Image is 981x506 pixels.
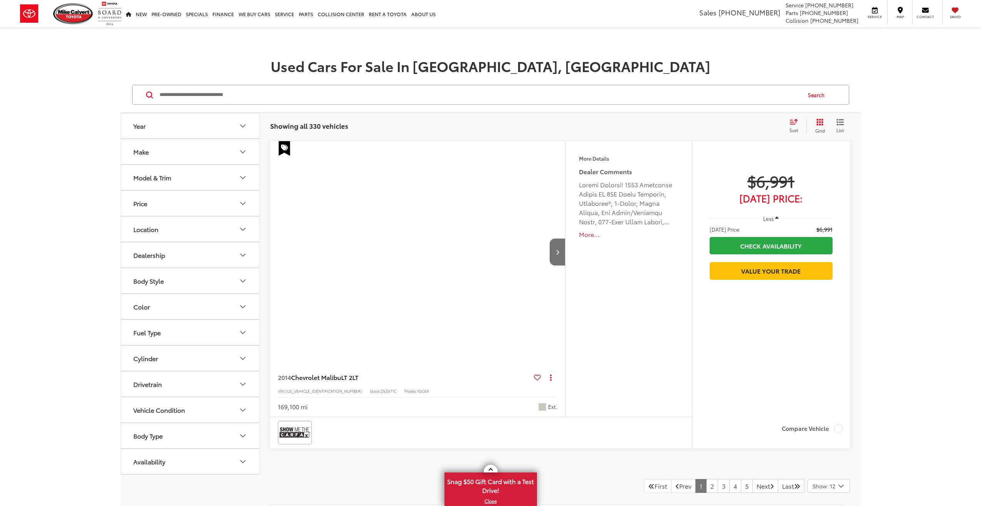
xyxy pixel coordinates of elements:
[238,405,247,415] div: Vehicle Condition
[238,250,247,260] div: Dealership
[133,432,163,439] div: Body Type
[671,479,696,493] a: Previous PagePrev
[778,479,804,493] a: LastLast Page
[816,225,833,233] span: $6,991
[238,147,247,156] div: Make
[238,380,247,389] div: Drivetrain
[579,180,678,226] div: Loremi Dolorsi! 1553 Ametconse Adipis EL 8SE Doeiu Temporin, Utlaboree®, 1-Dolor, Magna Aliqua, E...
[710,262,833,279] a: Value Your Trade
[836,127,844,133] span: List
[121,165,260,190] button: Model & TrimModel & Trim
[648,483,655,489] i: First Page
[279,141,290,156] span: Special
[238,302,247,311] div: Color
[831,118,850,134] button: List View
[121,268,260,293] button: Body StyleBody Style
[789,127,798,133] span: Sort
[121,372,260,397] button: DrivetrainDrivetrain
[341,373,358,382] span: LT 2LT
[813,482,835,490] span: Show: 12
[644,479,671,493] a: First PageFirst
[917,14,934,19] span: Contact
[278,373,531,382] a: 2014Chevrolet MalibuLT 2LT
[53,3,94,24] img: Mike Calvert Toyota
[121,139,260,164] button: MakeMake
[806,118,831,134] button: Grid View
[159,86,801,104] input: Search by Make, Model, or Keyword
[892,14,909,19] span: Map
[699,7,717,17] span: Sales
[866,14,883,19] span: Service
[404,388,417,394] span: Model:
[579,230,678,239] button: More...
[121,294,260,319] button: ColorColor
[238,354,247,363] div: Cylinder
[133,406,185,414] div: Vehicle Condition
[278,402,308,411] div: 169,100 mi
[238,328,247,337] div: Fuel Type
[133,251,165,259] div: Dealership
[279,422,310,443] img: View CARFAX report
[801,85,836,104] button: Search
[550,374,552,380] span: dropdown dots
[719,7,780,17] span: [PHONE_NUMBER]
[794,483,800,489] i: Last Page
[121,242,260,267] button: DealershipDealership
[729,479,741,493] a: 4
[238,457,247,466] div: Availability
[947,14,964,19] span: Saved
[133,380,162,388] div: Drivetrain
[805,1,853,9] span: [PHONE_NUMBER]
[133,329,161,336] div: Fuel Type
[786,9,798,17] span: Parts
[121,217,260,242] button: LocationLocation
[710,225,740,233] span: [DATE] Price:
[763,215,774,222] span: Less
[291,373,341,382] span: Chevrolet Malibu
[417,388,429,394] span: 1GC69
[786,17,809,24] span: Collision
[782,425,842,432] label: Compare Vehicle
[706,479,718,493] a: 2
[238,431,247,440] div: Body Type
[133,355,158,362] div: Cylinder
[270,121,348,130] span: Showing all 330 vehicles
[810,17,858,24] span: [PHONE_NUMBER]
[121,191,260,216] button: PricePrice
[538,403,546,411] span: Champagne Silver Metallic
[759,212,782,225] button: Less
[808,479,850,493] button: Select number of vehicles per page
[815,127,825,134] span: Grid
[786,118,806,134] button: Select sort value
[710,237,833,254] a: Check Availability
[121,449,260,474] button: AvailabilityAvailability
[710,171,833,190] span: $6,991
[121,346,260,371] button: CylinderCylinder
[238,121,247,131] div: Year
[278,388,286,394] span: VIN:
[675,483,679,489] i: Previous Page
[550,239,565,266] button: Next image
[370,388,381,394] span: Stock:
[121,423,260,448] button: Body TypeBody Type
[710,194,833,202] span: [DATE] Price:
[133,277,164,284] div: Body Style
[770,483,774,489] i: Next Page
[133,225,158,233] div: Location
[133,148,149,155] div: Make
[133,458,165,465] div: Availability
[695,479,707,493] a: 1
[238,225,247,234] div: Location
[133,303,150,310] div: Color
[121,320,260,345] button: Fuel TypeFuel Type
[579,156,678,161] h4: More Details
[133,174,171,181] div: Model & Trim
[121,113,260,138] button: YearYear
[752,479,778,493] a: NextNext Page
[718,479,730,493] a: 3
[741,479,753,493] a: 5
[544,370,557,384] button: Actions
[133,200,147,207] div: Price
[238,173,247,182] div: Model & Trim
